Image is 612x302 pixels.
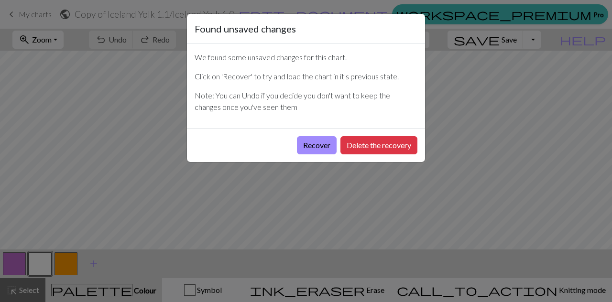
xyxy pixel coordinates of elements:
[340,136,417,154] button: Delete the recovery
[195,90,417,113] p: Note: You can Undo if you decide you don't want to keep the changes once you've seen them
[195,52,417,63] p: We found some unsaved changes for this chart.
[195,71,417,82] p: Click on 'Recover' to try and load the chart in it's previous state.
[297,136,337,154] button: Recover
[195,22,296,36] h5: Found unsaved changes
